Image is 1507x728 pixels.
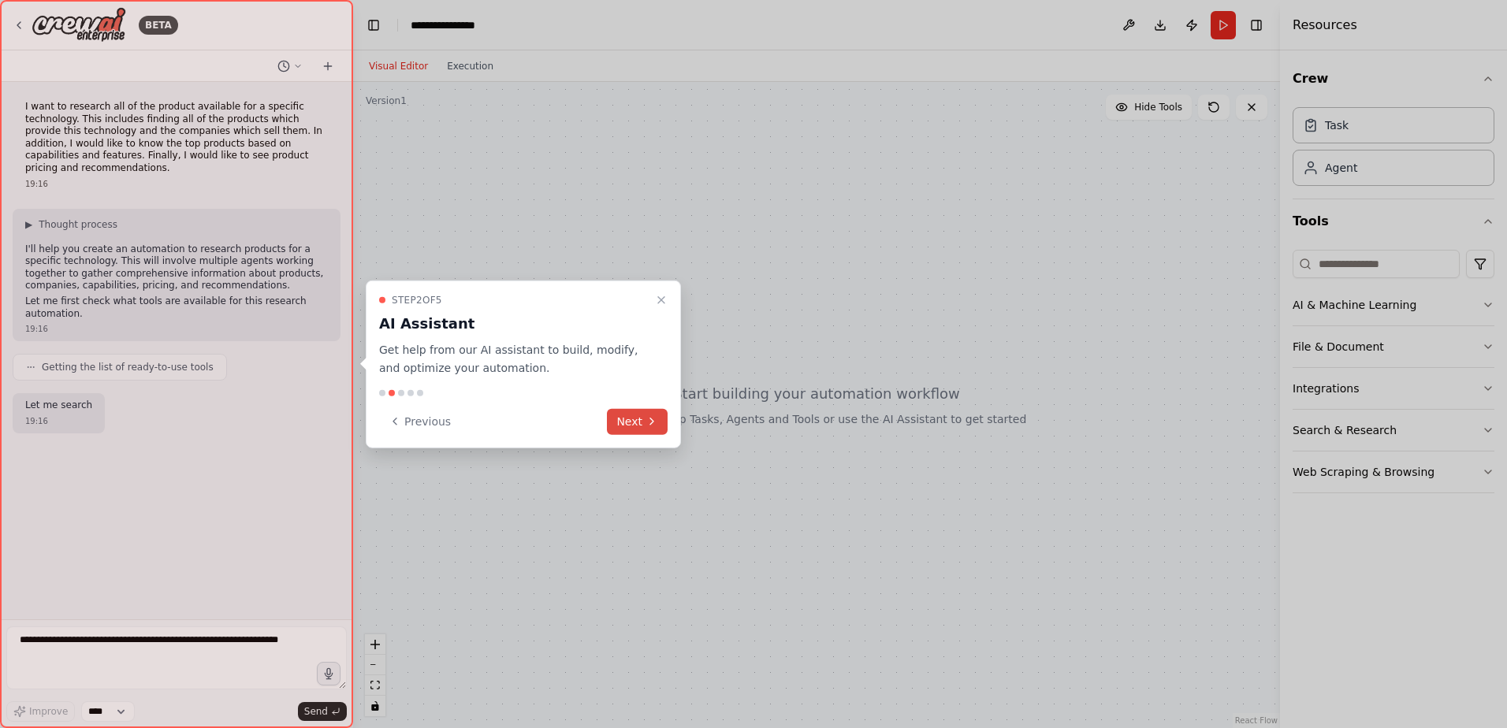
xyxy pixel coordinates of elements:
[652,291,671,310] button: Close walkthrough
[379,313,649,335] h3: AI Assistant
[379,341,649,377] p: Get help from our AI assistant to build, modify, and optimize your automation.
[392,294,442,306] span: Step 2 of 5
[379,408,460,434] button: Previous
[607,408,668,434] button: Next
[363,14,385,36] button: Hide left sidebar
